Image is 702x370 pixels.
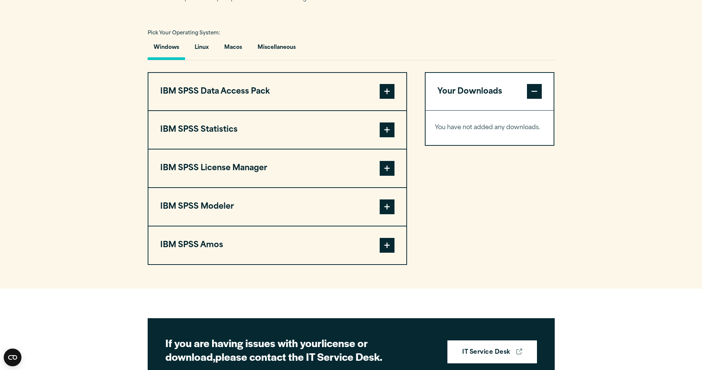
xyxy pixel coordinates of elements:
button: Macos [218,39,248,60]
button: Open CMP widget [4,349,21,366]
a: IT Service Desk [447,340,537,363]
p: You have not added any downloads. [435,122,545,133]
h2: If you are having issues with your please contact the IT Service Desk. [165,336,424,364]
strong: license or download, [165,335,368,364]
button: IBM SPSS Modeler [148,188,406,226]
strong: IT Service Desk [462,348,510,357]
button: Windows [148,39,185,60]
button: Linux [189,39,215,60]
button: IBM SPSS Statistics [148,111,406,149]
button: IBM SPSS Amos [148,226,406,264]
button: IBM SPSS Data Access Pack [148,73,406,111]
button: Miscellaneous [252,39,302,60]
button: Your Downloads [426,73,554,111]
div: Your Downloads [426,110,554,145]
span: Pick Your Operating System: [148,31,220,36]
button: IBM SPSS License Manager [148,149,406,187]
